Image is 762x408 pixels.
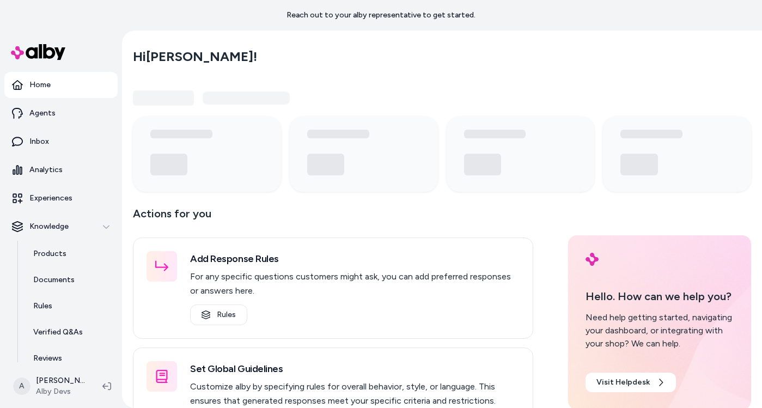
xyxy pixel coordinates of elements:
p: Verified Q&As [33,327,83,338]
p: Analytics [29,165,63,175]
p: Reach out to your alby representative to get started. [286,10,476,21]
p: Hello. How can we help you? [586,288,734,305]
div: Need help getting started, navigating your dashboard, or integrating with your shop? We can help. [586,311,734,350]
h3: Add Response Rules [190,251,520,266]
p: Rules [33,301,52,312]
p: Home [29,80,51,90]
span: A [13,377,31,395]
h3: Set Global Guidelines [190,361,520,376]
p: For any specific questions customers might ask, you can add preferred responses or answers here. [190,270,520,298]
p: Inbox [29,136,49,147]
span: Alby Devs [36,386,85,397]
h2: Hi [PERSON_NAME] ! [133,48,257,65]
a: Verified Q&As [22,319,118,345]
a: Visit Helpdesk [586,373,676,392]
img: alby Logo [586,253,599,266]
p: Products [33,248,66,259]
img: alby Logo [11,44,65,60]
a: Agents [4,100,118,126]
p: Actions for you [133,205,533,231]
button: A[PERSON_NAME]Alby Devs [7,369,94,404]
a: Inbox [4,129,118,155]
p: Experiences [29,193,72,204]
button: Knowledge [4,214,118,240]
a: Rules [22,293,118,319]
p: Customize alby by specifying rules for overall behavior, style, or language. This ensures that ge... [190,380,520,408]
p: Agents [29,108,56,119]
p: [PERSON_NAME] [36,375,85,386]
p: Knowledge [29,221,69,232]
a: Rules [190,305,247,325]
a: Products [22,241,118,267]
a: Home [4,72,118,98]
a: Experiences [4,185,118,211]
a: Documents [22,267,118,293]
p: Documents [33,275,75,285]
a: Reviews [22,345,118,372]
p: Reviews [33,353,62,364]
a: Analytics [4,157,118,183]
